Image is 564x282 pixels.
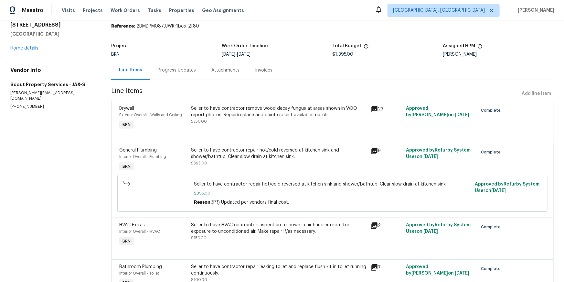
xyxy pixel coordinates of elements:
[111,44,128,48] h5: Project
[370,147,402,155] div: 9
[120,238,133,244] span: BRN
[370,222,402,230] div: 2
[443,52,554,57] div: [PERSON_NAME]
[481,107,503,114] span: Complete
[119,271,159,275] span: Interior Overall - Toilet
[222,44,268,48] h5: Work Order Timeline
[406,265,469,276] span: Approved by [PERSON_NAME] on
[111,23,554,29] div: 2DMDPM087JJWR-1bc5f2f80
[364,44,369,52] span: The total cost of line items that have been proposed by Opendoor. This sum includes line items th...
[455,271,469,276] span: [DATE]
[119,113,182,117] span: Exterior Overall - Walls and Ceiling
[10,31,96,37] h5: [GEOGRAPHIC_DATA]
[406,223,471,234] span: Approved by Refurby System User on
[191,147,366,160] div: Seller to have contractor repair hot/cold reversed at kitchen sink and shower/bathtub. Clear slow...
[119,155,166,159] span: Interior Overall - Plumbing
[194,190,471,197] span: $395.00
[83,7,103,14] span: Projects
[148,8,161,13] span: Tasks
[120,163,133,170] span: BRN
[191,161,207,165] span: $395.00
[222,52,235,57] span: [DATE]
[62,7,75,14] span: Visits
[202,7,244,14] span: Geo Assignments
[393,7,485,14] span: [GEOGRAPHIC_DATA], [GEOGRAPHIC_DATA]
[119,148,157,152] span: General Plumbing
[515,7,554,14] span: [PERSON_NAME]
[119,67,142,73] div: Line Items
[492,188,506,193] span: [DATE]
[481,224,503,230] span: Complete
[22,7,43,14] span: Maestro
[191,236,207,240] span: $150.00
[481,149,503,155] span: Complete
[111,52,120,57] span: BRN
[10,81,96,88] h5: Scout Property Services - JAX-S
[191,278,207,282] span: $100.00
[443,44,475,48] h5: Assigned HPM
[119,106,134,111] span: Drywall
[10,46,38,51] a: Home details
[191,105,366,118] div: Seller to have contractor remove wood decay fungus at areas shown in WDO report photos. Repair/re...
[212,200,289,205] span: (PR) Updated per vendors final cost.
[406,106,469,117] span: Approved by [PERSON_NAME] on
[119,223,145,227] span: HVAC Extras
[10,90,96,101] p: [PERSON_NAME][EMAIL_ADDRESS][DOMAIN_NAME]
[194,200,212,205] span: Reason:
[222,52,250,57] span: -
[406,148,471,159] span: Approved by Refurby System User on
[333,52,354,57] span: $1,395.00
[119,265,162,269] span: Bathroom Plumbing
[333,44,362,48] h5: Total Budget
[481,265,503,272] span: Complete
[169,7,194,14] span: Properties
[158,67,196,73] div: Progress Updates
[10,104,96,109] p: [PHONE_NUMBER]
[455,113,469,117] span: [DATE]
[423,229,438,234] span: [DATE]
[475,182,540,193] span: Approved by Refurby System User on
[111,7,140,14] span: Work Orders
[120,121,133,128] span: BRN
[370,105,402,113] div: 23
[111,88,519,100] span: Line Items
[10,22,96,28] h2: [STREET_ADDRESS]
[191,119,207,123] span: $750.00
[194,181,471,187] span: Seller to have contractor repair hot/cold reversed at kitchen sink and shower/bathtub. Clear slow...
[237,52,250,57] span: [DATE]
[191,222,366,235] div: Seller to have HVAC contractor inspect area shown in air handler room for exposure to uncondition...
[477,44,483,52] span: The hpm assigned to this work order.
[370,264,402,271] div: 7
[423,154,438,159] span: [DATE]
[211,67,239,73] div: Attachments
[10,67,96,73] h4: Vendor Info
[191,264,366,276] div: Seller to have contractor repair leaking toilet and replace flush kit in toilet running continuou...
[111,24,135,28] b: Reference:
[119,230,160,233] span: Interior Overall - HVAC
[255,67,272,73] div: Invoices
